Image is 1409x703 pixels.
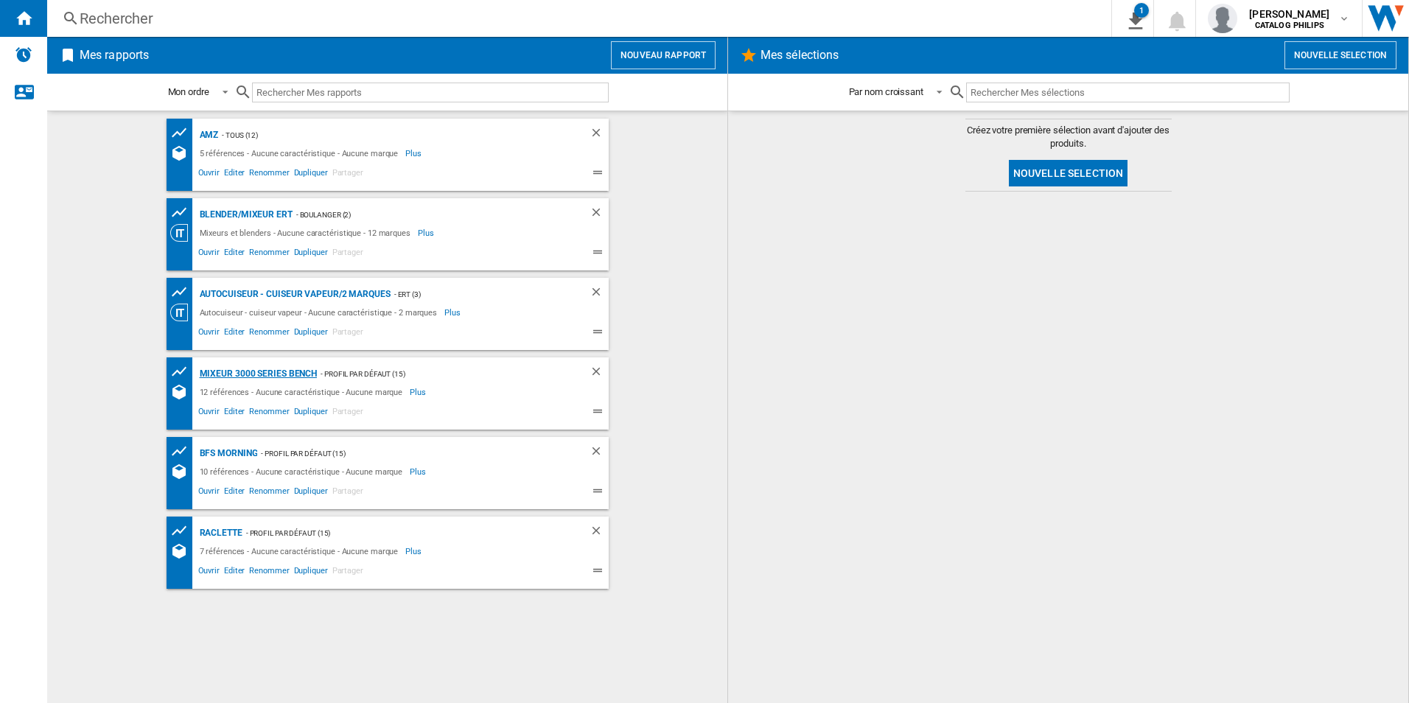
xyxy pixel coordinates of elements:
[247,166,291,183] span: Renommer
[444,304,463,321] span: Plus
[170,224,196,242] div: Vision Catégorie
[170,363,196,381] div: Tableau des prix des produits
[252,83,609,102] input: Rechercher Mes rapports
[410,383,428,401] span: Plus
[222,564,247,581] span: Editer
[218,126,559,144] div: - TOUS (12)
[170,304,196,321] div: Vision Catégorie
[317,365,559,383] div: - Profil par défaut (15)
[1208,4,1237,33] img: profile.jpg
[966,83,1290,102] input: Rechercher Mes sélections
[293,206,560,224] div: - BOULANGER (2)
[330,484,366,502] span: Partager
[1284,41,1396,69] button: Nouvelle selection
[170,463,196,480] div: Références
[330,245,366,263] span: Partager
[196,383,410,401] div: 12 références - Aucune caractéristique - Aucune marque
[196,304,445,321] div: Autocuiseur - cuiseur vapeur - Aucune caractéristique - 2 marques
[222,245,247,263] span: Editer
[292,564,330,581] span: Dupliquer
[196,144,406,162] div: 5 références - Aucune caractéristique - Aucune marque
[611,41,716,69] button: Nouveau rapport
[247,325,291,343] span: Renommer
[222,405,247,422] span: Editer
[247,484,291,502] span: Renommer
[196,524,242,542] div: Raclette
[247,405,291,422] span: Renommer
[292,245,330,263] span: Dupliquer
[247,564,291,581] span: Renommer
[196,564,222,581] span: Ouvrir
[168,86,209,97] div: Mon ordre
[196,285,391,304] div: Autocuiseur - cuiseur vapeur/2 marques
[292,166,330,183] span: Dupliquer
[247,245,291,263] span: Renommer
[222,484,247,502] span: Editer
[330,405,366,422] span: Partager
[170,144,196,162] div: Références
[170,522,196,540] div: Tableau des prix des produits
[242,524,560,542] div: - Profil par défaut (15)
[196,405,222,422] span: Ouvrir
[196,463,410,480] div: 10 références - Aucune caractéristique - Aucune marque
[222,325,247,343] span: Editer
[590,444,609,463] div: Supprimer
[1134,3,1149,18] div: 1
[222,166,247,183] span: Editer
[196,325,222,343] span: Ouvrir
[170,124,196,142] div: Tableau des prix des produits
[391,285,560,304] div: - ERT (3)
[1009,160,1128,186] button: Nouvelle selection
[170,542,196,560] div: Références
[1249,7,1329,21] span: [PERSON_NAME]
[758,41,842,69] h2: Mes sélections
[170,283,196,301] div: Tableau des prix des produits
[77,41,152,69] h2: Mes rapports
[330,564,366,581] span: Partager
[196,126,219,144] div: AMZ
[849,86,923,97] div: Par nom croissant
[405,144,424,162] span: Plus
[80,8,1073,29] div: Rechercher
[330,166,366,183] span: Partager
[196,166,222,183] span: Ouvrir
[590,524,609,542] div: Supprimer
[330,325,366,343] span: Partager
[196,245,222,263] span: Ouvrir
[196,542,406,560] div: 7 références - Aucune caractéristique - Aucune marque
[196,444,258,463] div: BFS Morning
[15,46,32,63] img: alerts-logo.svg
[170,383,196,401] div: Références
[292,405,330,422] span: Dupliquer
[170,203,196,222] div: Tableau des prix des produits
[257,444,559,463] div: - Profil par défaut (15)
[590,126,609,144] div: Supprimer
[410,463,428,480] span: Plus
[196,365,318,383] div: Mixeur 3000 Series Bench
[196,224,418,242] div: Mixeurs et blenders - Aucune caractéristique - 12 marques
[965,124,1172,150] span: Créez votre première sélection avant d'ajouter des produits.
[196,206,293,224] div: Blender/Mixeur ERT
[292,484,330,502] span: Dupliquer
[590,365,609,383] div: Supprimer
[590,285,609,304] div: Supprimer
[196,484,222,502] span: Ouvrir
[170,442,196,461] div: Tableau des prix des produits
[405,542,424,560] span: Plus
[590,206,609,224] div: Supprimer
[418,224,436,242] span: Plus
[292,325,330,343] span: Dupliquer
[1255,21,1324,30] b: CATALOG PHILIPS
